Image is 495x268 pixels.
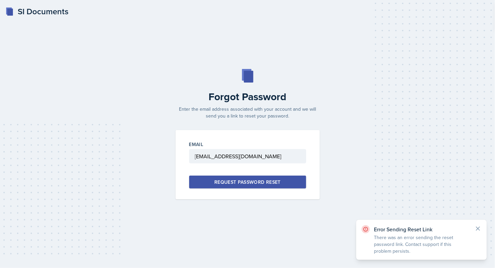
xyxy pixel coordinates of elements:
[214,179,281,185] div: Request Password Reset
[171,106,324,119] p: Enter the email address associated with your account and we will send you a link to reset your pa...
[189,176,306,189] button: Request Password Reset
[189,141,203,148] label: Email
[374,226,469,233] p: Error Sending Reset Link
[5,5,68,18] a: SI Documents
[374,234,469,254] p: There was an error sending the reset password link. Contact support if this problem persists.
[171,91,324,103] h2: Forgot Password
[189,149,306,163] input: Email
